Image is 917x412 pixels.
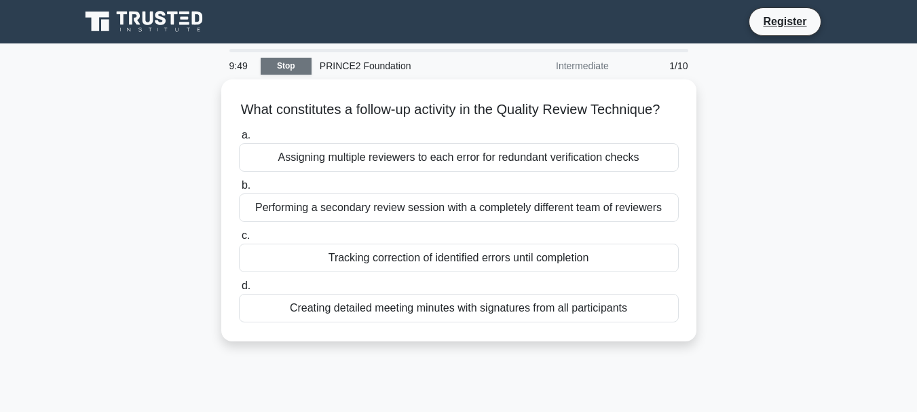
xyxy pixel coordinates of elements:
div: Assigning multiple reviewers to each error for redundant verification checks [239,143,679,172]
div: 1/10 [617,52,696,79]
span: c. [242,229,250,241]
div: Intermediate [498,52,617,79]
div: 9:49 [221,52,261,79]
span: a. [242,129,250,141]
div: Performing a secondary review session with a completely different team of reviewers [239,193,679,222]
a: Stop [261,58,312,75]
span: b. [242,179,250,191]
div: Creating detailed meeting minutes with signatures from all participants [239,294,679,322]
span: d. [242,280,250,291]
div: Tracking correction of identified errors until completion [239,244,679,272]
div: PRINCE2 Foundation [312,52,498,79]
h5: What constitutes a follow-up activity in the Quality Review Technique? [238,101,680,119]
a: Register [755,13,815,30]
